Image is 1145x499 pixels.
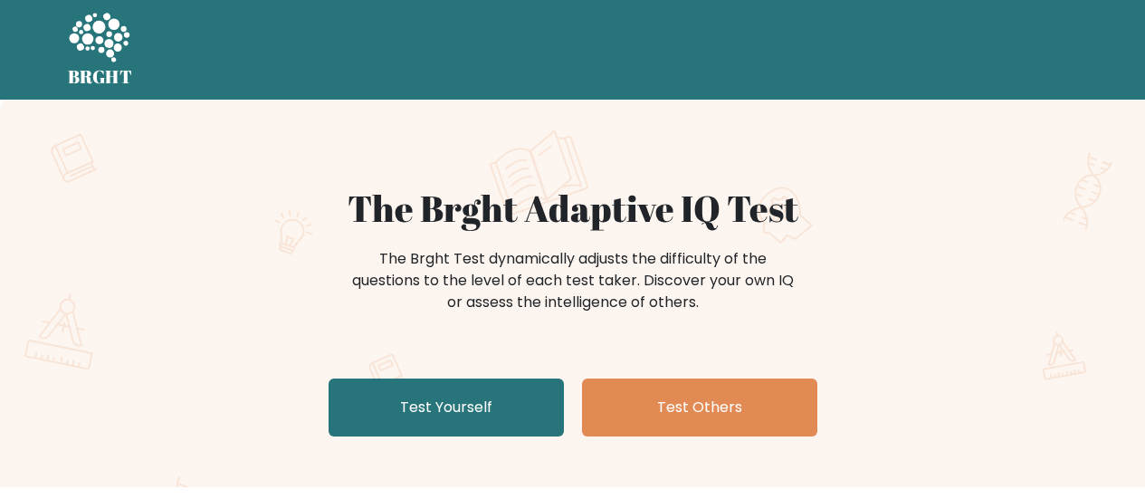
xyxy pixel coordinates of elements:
[347,248,799,313] div: The Brght Test dynamically adjusts the difficulty of the questions to the level of each test take...
[582,379,817,437] a: Test Others
[68,66,133,88] h5: BRGHT
[68,7,133,92] a: BRGHT
[131,187,1015,230] h1: The Brght Adaptive IQ Test
[329,379,564,437] a: Test Yourself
